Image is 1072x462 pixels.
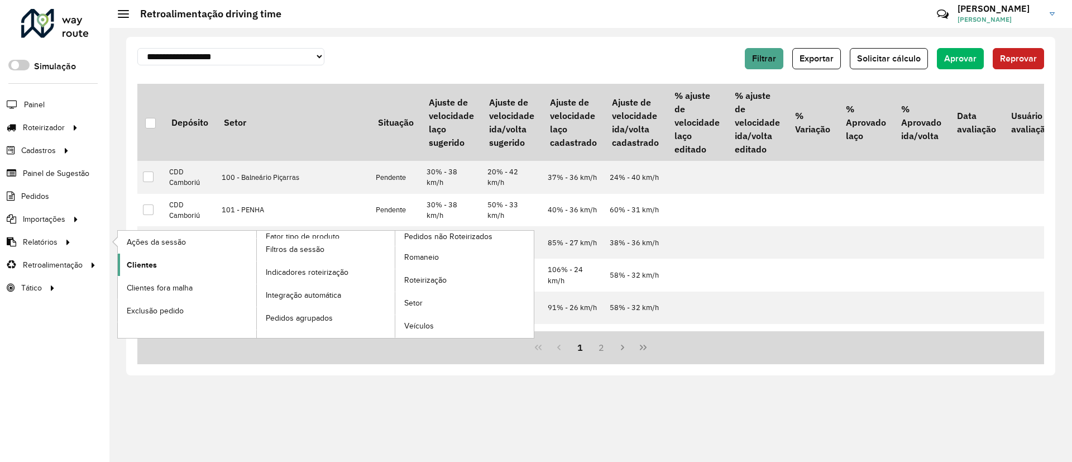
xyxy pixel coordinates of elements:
span: Filtros da sessão [266,244,324,255]
button: Reprovar [993,48,1044,69]
h2: Retroalimentação driving time [129,8,281,20]
td: 30% - 38 km/h [482,226,542,259]
td: Pendente [370,194,421,226]
span: Painel [24,99,45,111]
span: Filtrar [752,54,776,63]
span: Romaneio [404,251,439,263]
span: Painel de Sugestão [23,168,89,179]
td: 58% - 32 km/h [604,259,666,291]
td: Pendente [370,226,421,259]
label: Simulação [34,60,76,73]
th: % Variação [788,84,838,161]
td: 70% - 29 km/h [421,226,481,259]
span: Veículos [404,320,434,332]
a: Filtros da sessão [257,239,395,261]
a: Indicadores roteirização [257,261,395,284]
td: CDD Camboriú [164,226,216,259]
span: [PERSON_NAME] [958,15,1041,25]
span: Pedidos não Roteirizados [404,231,492,242]
th: Ajuste de velocidade ida/volta cadastrado [604,84,666,161]
td: 30% - 38 km/h [421,161,481,193]
th: % Aprovado laço [838,84,893,161]
button: Next Page [612,337,633,358]
a: Integração automática [257,284,395,307]
a: Roteirização [395,269,534,292]
a: Exclusão pedido [118,299,256,322]
td: CDD Camboriú [164,161,216,193]
a: Romaneio [395,246,534,269]
td: 106% - 24 km/h [542,259,604,291]
button: Last Page [633,337,654,358]
td: 40% - 36 km/h [542,194,604,226]
span: Exportar [800,54,834,63]
span: Roteirizador [23,122,65,134]
th: Depósito [164,84,216,161]
button: Solicitar cálculo [850,48,928,69]
button: 2 [591,337,612,358]
td: 30% - 38 km/h [421,194,481,226]
h3: [PERSON_NAME] [958,3,1041,14]
td: 105% - 24 km/h [604,324,666,356]
th: Usuário avaliação [1003,84,1057,161]
span: Fator tipo de produto [266,231,339,242]
span: Indicadores roteirização [266,266,348,278]
td: 101 - PENHA [216,194,370,226]
td: Pendente [370,161,421,193]
span: Importações [23,213,65,225]
a: Clientes fora malha [118,277,256,299]
th: % Aprovado ida/volta [893,84,949,161]
td: 58% - 32 km/h [604,292,666,324]
th: Data avaliação [949,84,1003,161]
td: 37% - 36 km/h [542,161,604,193]
a: Fator tipo de produto [118,231,395,337]
span: Tático [21,282,42,294]
td: 105 -Itajaí - [GEOGRAPHIC_DATA]/[GEOGRAPHIC_DATA] [216,226,370,259]
a: Pedidos não Roteirizados [257,231,534,337]
span: Clientes [127,259,157,271]
span: Relatórios [23,236,58,248]
button: Aprovar [937,48,984,69]
button: Exportar [792,48,841,69]
span: Solicitar cálculo [857,54,921,63]
td: 50% - 33 km/h [482,194,542,226]
span: Ações da sessão [127,236,186,248]
th: % ajuste de velocidade ida/volta editado [727,84,787,161]
a: Ações da sessão [118,231,256,253]
td: 91% - 26 km/h [542,292,604,324]
th: Ajuste de velocidade laço sugerido [421,84,481,161]
span: Aprovar [944,54,977,63]
td: CDD Camboriú [164,194,216,226]
span: Reprovar [1000,54,1037,63]
th: Setor [216,84,370,161]
th: Ajuste de velocidade ida/volta sugerido [482,84,542,161]
td: 38% - 36 km/h [604,226,666,259]
td: 100 - Balneário Piçarras [216,161,370,193]
span: Clientes fora malha [127,282,193,294]
button: Filtrar [745,48,783,69]
span: Setor [404,297,423,309]
td: 20% - 42 km/h [482,161,542,193]
td: 73% - 29 km/h [542,324,604,356]
button: 1 [569,337,591,358]
span: Pedidos [21,190,49,202]
span: Cadastros [21,145,56,156]
a: Clientes [118,254,256,276]
span: Roteirização [404,274,447,286]
td: 85% - 27 km/h [542,226,604,259]
span: Pedidos agrupados [266,312,333,324]
td: 60% - 31 km/h [604,194,666,226]
a: Setor [395,292,534,315]
span: Exclusão pedido [127,305,184,317]
a: Veículos [395,315,534,337]
th: Ajuste de velocidade laço cadastrado [542,84,604,161]
span: Integração automática [266,289,341,301]
span: Retroalimentação [23,259,83,271]
th: % ajuste de velocidade laço editado [667,84,727,161]
th: Situação [370,84,421,161]
a: Pedidos agrupados [257,307,395,330]
td: 24% - 40 km/h [604,161,666,193]
a: Contato Rápido [931,2,955,26]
